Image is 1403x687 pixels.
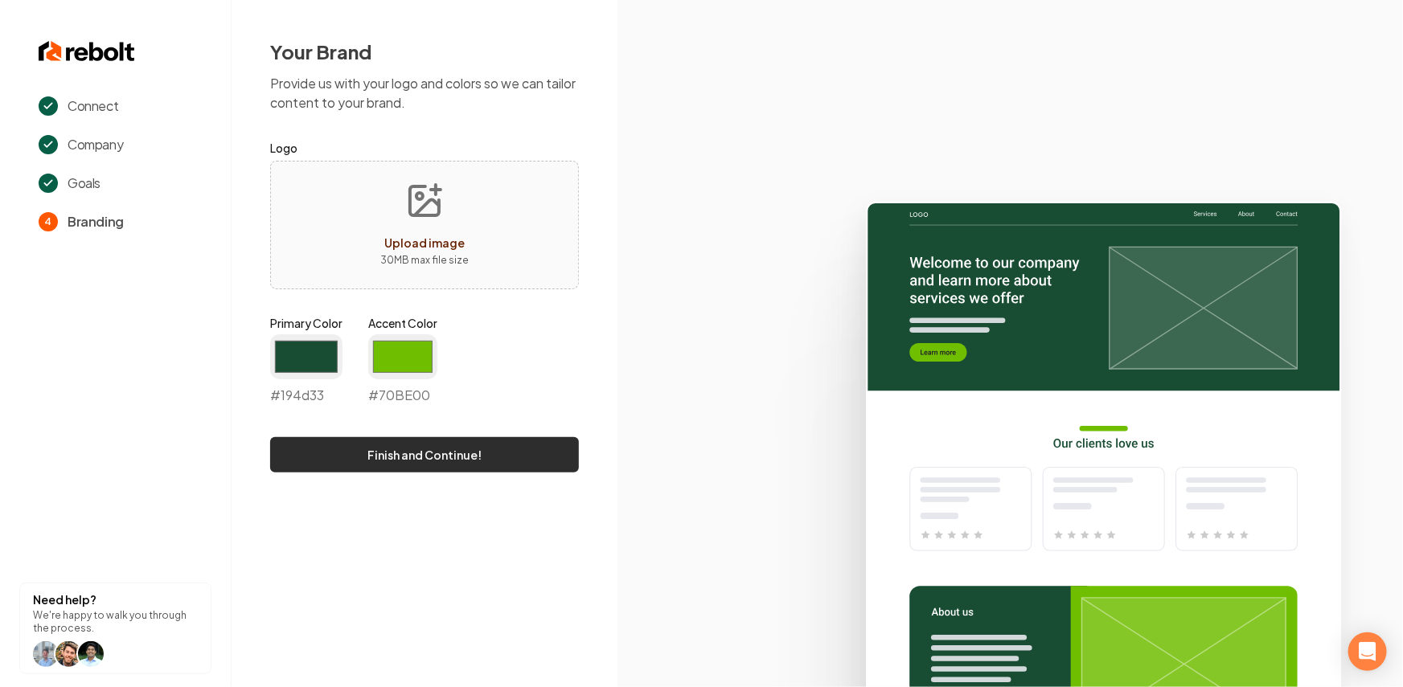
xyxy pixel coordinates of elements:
span: Goals [68,174,101,193]
label: Primary Color [270,315,343,331]
img: help icon arwin [78,641,104,667]
p: We're happy to walk you through the process. [33,609,198,635]
div: #70BE00 [368,334,437,405]
label: Logo [270,138,579,157]
h2: Your Brand [270,39,579,64]
label: Accent Color [368,315,437,331]
strong: Need help? [33,592,96,607]
img: Rebolt Logo [39,39,135,64]
p: 30 MB max file size [380,252,469,268]
img: help icon Will [33,641,59,667]
button: Need help?We're happy to walk you through the process.help icon Willhelp icon Willhelp icon arwin [19,583,211,674]
span: 4 [39,212,58,231]
button: Upload image [367,169,482,281]
span: Branding [68,212,124,231]
div: Open Intercom Messenger [1348,632,1387,671]
span: Company [68,135,123,154]
span: Upload image [384,235,465,250]
button: Finish and Continue! [270,437,579,472]
img: help icon Will [55,641,81,667]
div: #194d33 [270,334,343,405]
span: Connect [68,96,118,116]
p: Provide us with your logo and colors so we can tailor content to your brand. [270,74,579,112]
